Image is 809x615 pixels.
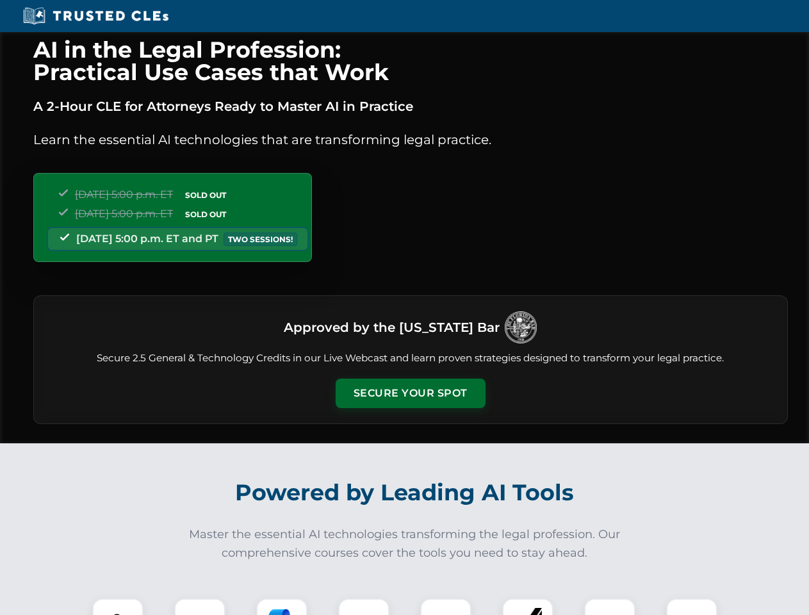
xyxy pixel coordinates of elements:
h1: AI in the Legal Profession: Practical Use Cases that Work [33,38,788,83]
p: Master the essential AI technologies transforming the legal profession. Our comprehensive courses... [181,525,629,562]
span: [DATE] 5:00 p.m. ET [75,188,173,201]
h2: Powered by Leading AI Tools [50,470,760,515]
img: Trusted CLEs [19,6,172,26]
button: Secure Your Spot [336,379,486,408]
p: Secure 2.5 General & Technology Credits in our Live Webcast and learn proven strategies designed ... [49,351,772,366]
p: A 2-Hour CLE for Attorneys Ready to Master AI in Practice [33,96,788,117]
span: [DATE] 5:00 p.m. ET [75,208,173,220]
span: SOLD OUT [181,208,231,221]
span: SOLD OUT [181,188,231,202]
h3: Approved by the [US_STATE] Bar [284,316,500,339]
p: Learn the essential AI technologies that are transforming legal practice. [33,129,788,150]
img: Logo [505,311,537,343]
